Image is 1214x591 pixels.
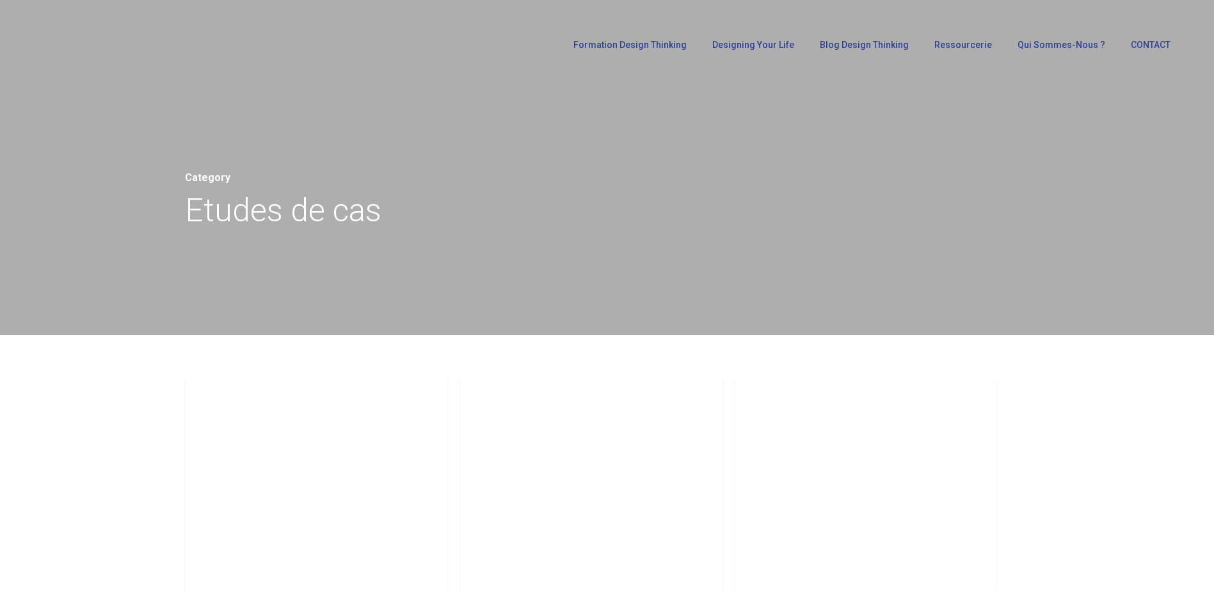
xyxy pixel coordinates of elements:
span: Category [185,171,230,184]
a: Etudes de cas [198,390,282,405]
a: Designing Your Life [706,40,801,49]
a: Qui sommes-nous ? [1011,40,1112,49]
h1: Etudes de cas [185,188,1030,233]
a: Etudes de cas [748,390,832,405]
span: Blog Design Thinking [820,40,909,50]
a: Ressourcerie [928,40,998,49]
span: Qui sommes-nous ? [1018,40,1105,50]
a: Etudes de cas [473,390,557,405]
a: Formation Design Thinking [567,40,693,49]
span: Designing Your Life [712,40,794,50]
span: Ressourcerie [934,40,992,50]
a: CONTACT [1124,40,1177,49]
a: Blog Design Thinking [813,40,915,49]
span: Formation Design Thinking [573,40,687,50]
span: CONTACT [1131,40,1170,50]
